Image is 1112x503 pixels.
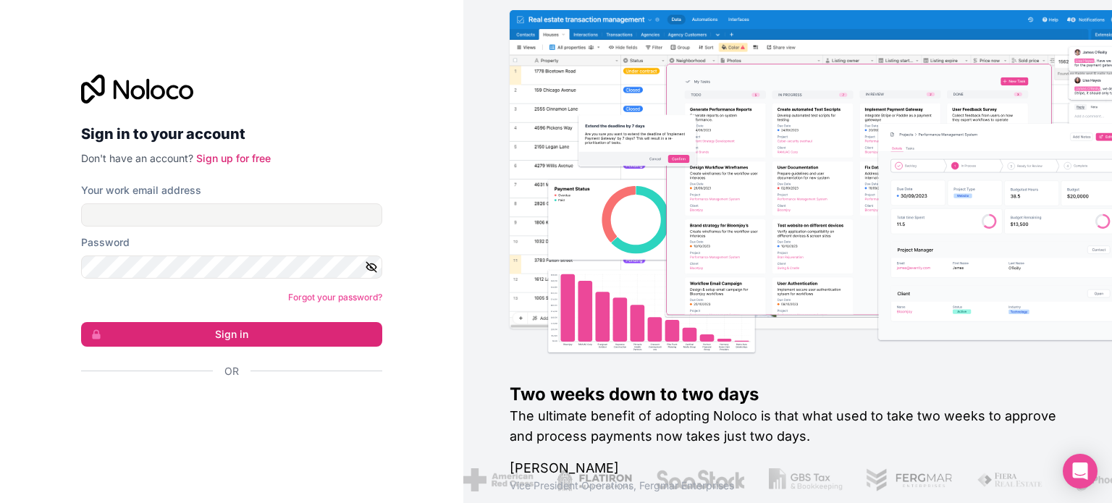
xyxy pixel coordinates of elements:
label: Password [81,235,130,250]
h1: Two weeks down to two days [510,383,1066,406]
h1: Vice President Operations , Fergmar Enterprises [510,478,1066,493]
h1: [PERSON_NAME] [510,458,1066,478]
h2: The ultimate benefit of adopting Noloco is that what used to take two weeks to approve and proces... [510,406,1066,447]
input: Email address [81,203,382,227]
span: Or [224,364,239,379]
div: Open Intercom Messenger [1063,454,1098,489]
iframe: Sign in with Google Button [74,394,378,426]
a: Sign up for free [196,152,271,164]
span: Don't have an account? [81,152,193,164]
h2: Sign in to your account [81,121,382,147]
button: Sign in [81,322,382,347]
img: /assets/american-red-cross-BAupjrZR.png [463,468,534,491]
a: Forgot your password? [288,292,382,303]
input: Password [81,255,382,279]
label: Your work email address [81,183,201,198]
